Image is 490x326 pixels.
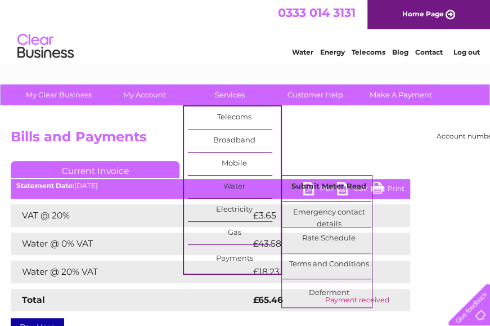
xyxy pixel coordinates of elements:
[453,48,479,56] a: Log out
[282,227,375,250] a: Rate Schedule
[188,153,281,175] a: Mobile
[12,84,105,105] a: My Clear Business
[22,294,45,305] strong: Total
[11,182,410,190] div: [DATE]
[282,202,375,224] a: Emergency contact details
[282,282,375,305] a: Deferment
[188,176,281,198] a: Water
[392,48,408,56] a: Blog
[188,129,281,152] a: Broadband
[11,261,250,283] td: Water @ 20% VAT
[282,253,375,276] a: Terms and Conditions
[269,84,362,105] a: Customer Help
[188,222,281,244] a: Gas
[183,84,276,105] a: Services
[320,48,345,56] a: Energy
[352,48,385,56] a: Telecoms
[282,176,375,198] a: Submit Meter Read
[371,182,404,198] a: Print
[17,29,74,64] img: logo.png
[188,199,281,221] a: Electricity
[188,248,281,270] a: Payments
[11,233,250,255] td: Water @ 0% VAT
[11,161,179,178] a: Current Invoice
[354,84,447,105] a: Make A Payment
[98,84,191,105] a: My Account
[253,294,283,305] strong: £65.46
[11,204,250,227] td: VAT @ 20%
[415,48,443,56] a: Contact
[292,48,313,56] a: Water
[16,181,74,190] b: Statement Date:
[188,106,281,129] a: Telecoms
[278,6,356,20] a: 0333 014 3131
